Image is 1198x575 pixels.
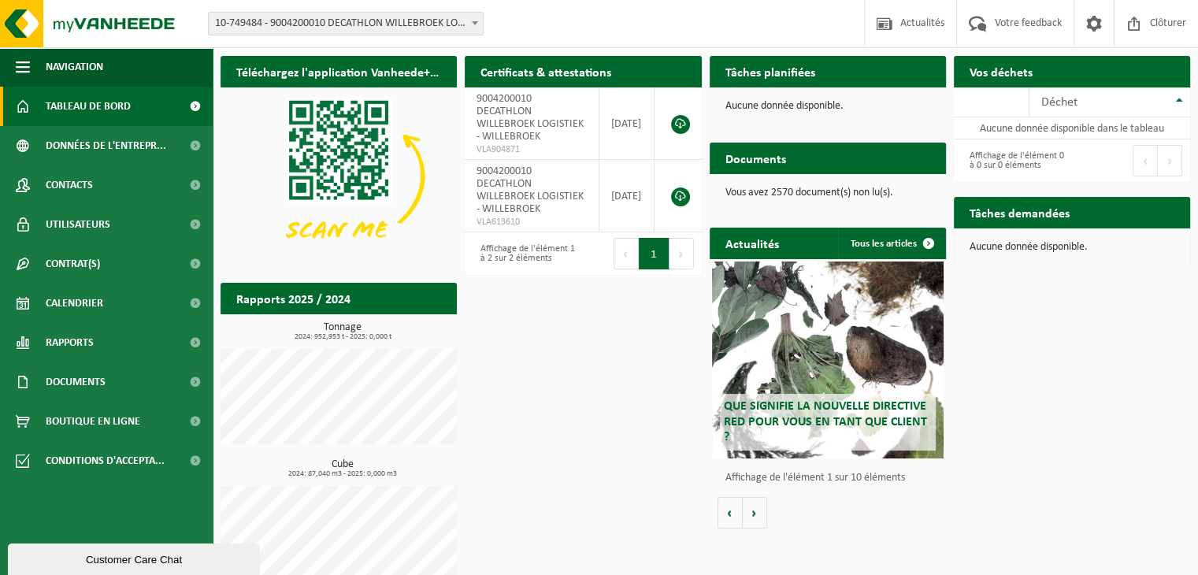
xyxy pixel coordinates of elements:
span: Utilisateurs [46,205,110,244]
h2: Documents [710,143,802,173]
span: Contrat(s) [46,244,100,284]
span: 9004200010 DECATHLON WILLEBROEK LOGISTIEK - WILLEBROEK [477,165,584,215]
button: Next [1158,145,1182,176]
h3: Cube [228,459,457,478]
a: Que signifie la nouvelle directive RED pour vous en tant que client ? [712,262,944,458]
span: Données de l'entrepr... [46,126,166,165]
p: Affichage de l'élément 1 sur 10 éléments [725,473,938,484]
p: Aucune donnée disponible. [970,242,1174,253]
div: Affichage de l'élément 0 à 0 sur 0 éléments [962,143,1064,178]
td: [DATE] [599,160,655,232]
button: 1 [639,238,669,269]
button: Vorige [718,497,743,529]
td: Aucune donnée disponible dans le tableau [954,117,1190,139]
span: Que signifie la nouvelle directive RED pour vous en tant que client ? [724,400,927,443]
span: VLA904871 [477,143,586,156]
h2: Tâches planifiées [710,56,831,87]
span: Tableau de bord [46,87,131,126]
h2: Rapports 2025 / 2024 [221,283,366,313]
span: 10-749484 - 9004200010 DECATHLON WILLEBROEK LOGISTIEK - WILLEBROEK [208,12,484,35]
h2: Actualités [710,228,795,258]
span: 9004200010 DECATHLON WILLEBROEK LOGISTIEK - WILLEBROEK [477,93,584,143]
img: Download de VHEPlus App [221,87,457,265]
button: Volgende [743,497,767,529]
span: Déchet [1041,96,1077,109]
p: Aucune donnée disponible. [725,101,930,112]
span: Rapports [46,323,94,362]
span: Conditions d'accepta... [46,441,165,480]
td: [DATE] [599,87,655,160]
h2: Téléchargez l'application Vanheede+ maintenant! [221,56,457,87]
a: Consulter les rapports [320,313,455,345]
button: Previous [1133,145,1158,176]
a: Tous les articles [838,228,944,259]
span: Documents [46,362,106,402]
span: Calendrier [46,284,103,323]
span: Navigation [46,47,103,87]
h3: Tonnage [228,322,457,341]
span: Boutique en ligne [46,402,140,441]
h2: Vos déchets [954,56,1048,87]
h2: Tâches demandées [954,197,1085,228]
p: Vous avez 2570 document(s) non lu(s). [725,187,930,198]
span: VLA613610 [477,216,586,228]
span: Contacts [46,165,93,205]
span: 2024: 952,953 t - 2025: 0,000 t [228,333,457,341]
span: 10-749484 - 9004200010 DECATHLON WILLEBROEK LOGISTIEK - WILLEBROEK [209,13,483,35]
button: Previous [614,238,639,269]
h2: Certificats & attestations [465,56,627,87]
div: Affichage de l'élément 1 à 2 sur 2 éléments [473,236,575,271]
button: Next [669,238,694,269]
span: 2024: 87,040 m3 - 2025: 0,000 m3 [228,470,457,478]
iframe: chat widget [8,540,263,575]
